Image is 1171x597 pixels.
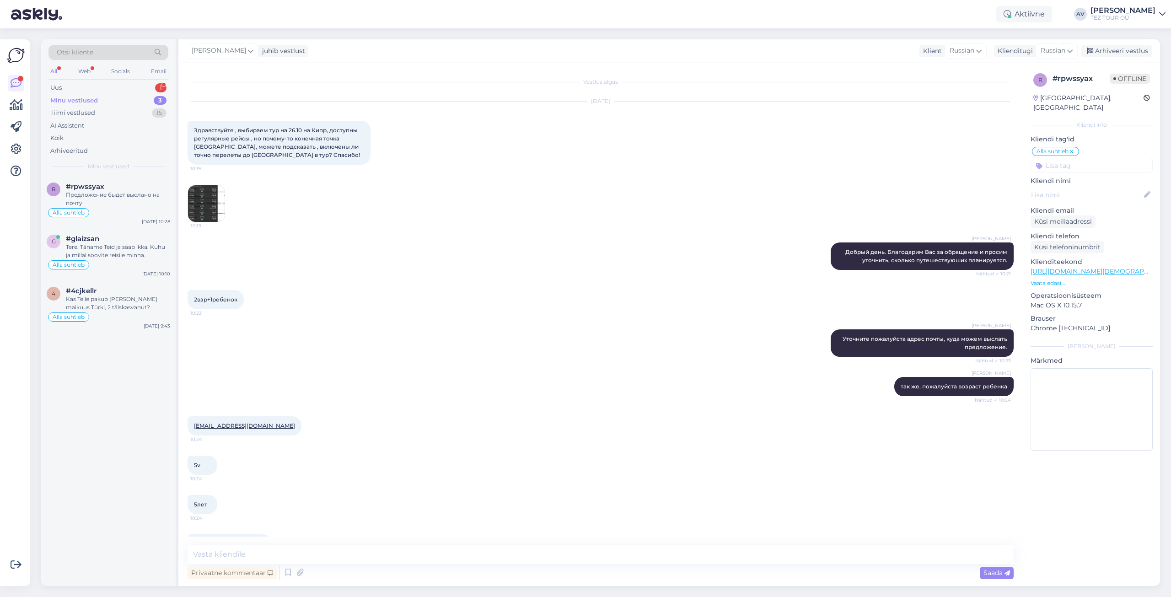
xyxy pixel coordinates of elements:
[53,314,85,320] span: Alla suhtleb
[194,462,200,468] span: 5v
[7,47,25,64] img: Askly Logo
[50,83,62,92] div: Uus
[188,567,277,579] div: Privaatne kommentaar
[1031,342,1153,350] div: [PERSON_NAME]
[188,97,1014,105] div: [DATE]
[88,162,129,171] span: Minu vestlused
[66,191,170,207] div: Предложение быдет выслано на почту
[994,46,1033,56] div: Klienditugi
[50,121,84,130] div: AI Assistent
[1041,46,1065,56] span: Russian
[1090,7,1155,14] div: [PERSON_NAME]
[901,383,1007,390] span: так же, пожалуйста возраст ребенка
[144,323,170,329] div: [DATE] 9:43
[975,357,1011,364] span: Nähtud ✓ 10:23
[1031,121,1153,129] div: Kliendi info
[975,397,1011,403] span: Nähtud ✓ 10:24
[1031,279,1153,287] p: Vaata edasi ...
[976,270,1011,277] span: Nähtud ✓ 10:21
[53,210,85,215] span: Alla suhtleb
[50,134,64,143] div: Kõik
[50,96,98,105] div: Minu vestlused
[1031,159,1153,172] input: Lisa tag
[950,46,974,56] span: Russian
[190,165,225,172] span: 10:19
[1031,215,1096,228] div: Küsi meiliaadressi
[155,83,167,92] div: 1
[48,65,59,77] div: All
[194,501,207,508] span: 5лет
[1038,76,1042,83] span: r
[188,185,225,222] img: Attachment
[1110,74,1150,84] span: Offline
[57,48,93,57] span: Otsi kliente
[52,186,56,193] span: r
[843,335,1009,350] span: Уточните пожалуйста адрес почты, куда можем выслать предложение.
[1031,241,1104,253] div: Küsi telefoninumbrit
[66,243,170,259] div: Tere. Täname Teid ja saab ikka. Kuhu ja millal soovite reisile minna.
[76,65,92,77] div: Web
[192,46,246,56] span: [PERSON_NAME]
[972,235,1011,242] span: [PERSON_NAME]
[109,65,132,77] div: Socials
[845,248,1009,264] span: Добрый день. Благодарим Вас за обращение и просим уточнить, сколько путешествуюших планируется.
[194,127,360,158] span: Здравствуйте , выбираем тур на 26.10 на Кипр, доступны регулярные рейсы , но почему-то конечная т...
[190,436,225,443] span: 10:24
[1031,301,1153,310] p: Mac OS X 10.15.7
[1090,7,1166,22] a: [PERSON_NAME]TEZ TOUR OÜ
[1031,356,1153,366] p: Märkmed
[1031,190,1142,200] input: Lisa nimi
[50,108,95,118] div: Tiimi vestlused
[1037,149,1069,154] span: Alla suhtleb
[194,422,295,429] a: [EMAIL_ADDRESS][DOMAIN_NAME]
[188,78,1014,86] div: Vestlus algas
[1090,14,1155,22] div: TEZ TOUR OÜ
[1031,314,1153,323] p: Brauser
[66,295,170,312] div: Kas Teile pakub [PERSON_NAME] maikuus Türki, 2 täiskasvanut?
[66,287,97,295] span: #4cjkellr
[190,310,225,317] span: 10:23
[142,218,170,225] div: [DATE] 10:28
[972,370,1011,376] span: [PERSON_NAME]
[1033,93,1144,113] div: [GEOGRAPHIC_DATA], [GEOGRAPHIC_DATA]
[190,515,225,522] span: 10:24
[1031,291,1153,301] p: Operatsioonisüsteem
[52,290,55,297] span: 4
[1031,257,1153,267] p: Klienditeekond
[191,222,225,229] span: 10:19
[1081,45,1152,57] div: Arhiveeri vestlus
[1053,73,1110,84] div: # rpwssyax
[972,322,1011,329] span: [PERSON_NAME]
[142,270,170,277] div: [DATE] 10:10
[1031,176,1153,186] p: Kliendi nimi
[66,235,99,243] span: #glaizsan
[919,46,942,56] div: Klient
[50,146,88,156] div: Arhiveeritud
[1031,206,1153,215] p: Kliendi email
[152,108,167,118] div: 15
[53,262,85,268] span: Alla suhtleb
[52,238,56,245] span: g
[996,6,1052,22] div: Aktiivne
[1031,231,1153,241] p: Kliendi telefon
[194,296,237,303] span: 2взр+1ребенок
[258,46,305,56] div: juhib vestlust
[154,96,167,105] div: 3
[1074,8,1087,21] div: AV
[1031,134,1153,144] p: Kliendi tag'id
[66,183,104,191] span: #rpwssyax
[190,475,225,482] span: 10:24
[149,65,168,77] div: Email
[983,569,1010,577] span: Saada
[1031,323,1153,333] p: Chrome [TECHNICAL_ID]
